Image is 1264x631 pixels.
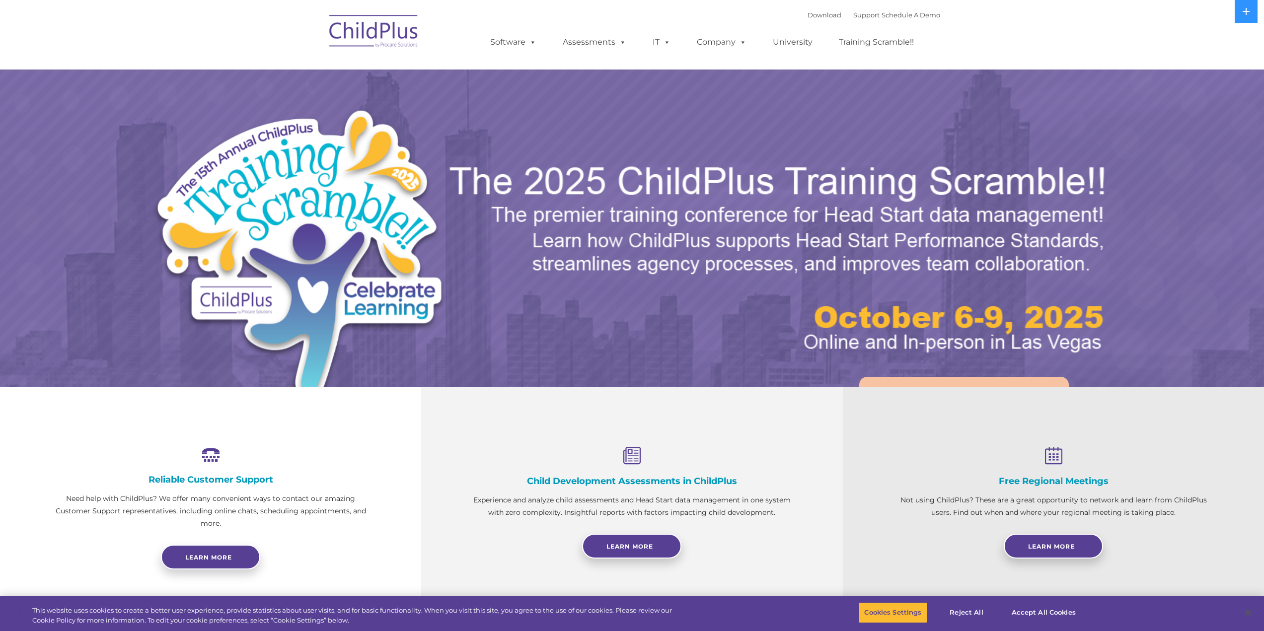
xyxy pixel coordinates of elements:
a: Company [687,32,756,52]
p: Experience and analyze child assessments and Head Start data management in one system with zero c... [471,494,793,519]
button: Accept All Cookies [1006,602,1081,623]
p: Not using ChildPlus? These are a great opportunity to network and learn from ChildPlus users. Fin... [892,494,1214,519]
button: Cookies Settings [859,602,927,623]
a: IT [643,32,680,52]
a: University [763,32,822,52]
h4: Reliable Customer Support [50,474,372,485]
font: | [808,11,940,19]
a: Training Scramble!! [829,32,924,52]
a: Assessments [553,32,636,52]
a: Schedule A Demo [882,11,940,19]
a: Learn More [1004,534,1103,559]
span: Learn More [606,543,653,550]
p: Need help with ChildPlus? We offer many convenient ways to contact our amazing Customer Support r... [50,492,372,530]
h4: Free Regional Meetings [892,476,1214,487]
a: Learn More [582,534,681,559]
img: ChildPlus by Procare Solutions [324,8,424,58]
button: Reject All [936,602,998,623]
a: Learn More [859,377,1069,433]
span: Learn More [1028,543,1075,550]
a: Learn more [161,545,260,569]
a: Support [853,11,880,19]
a: Download [808,11,841,19]
div: This website uses cookies to create a better user experience, provide statistics about user visit... [32,606,695,625]
button: Close [1237,602,1259,624]
a: Software [480,32,546,52]
span: Learn more [185,554,232,561]
h4: Child Development Assessments in ChildPlus [471,476,793,487]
